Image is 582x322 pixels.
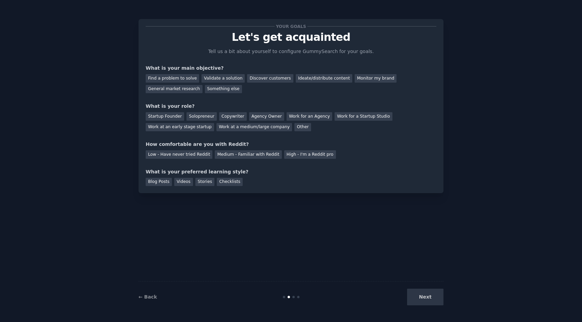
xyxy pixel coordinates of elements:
div: Monitor my brand [355,74,397,83]
div: Work for a Startup Studio [335,112,392,121]
p: Tell us a bit about yourself to configure GummySearch for your goals. [205,48,377,55]
div: Work at a medium/large company [216,123,292,132]
div: Ideate/distribute content [296,74,352,83]
div: Find a problem to solve [146,74,199,83]
div: Copywriter [219,112,247,121]
div: Work at an early stage startup [146,123,214,132]
span: Your goals [275,23,307,30]
div: Something else [205,85,242,94]
div: Work for an Agency [287,112,332,121]
div: Solopreneur [187,112,216,121]
div: How comfortable are you with Reddit? [146,141,436,148]
div: Stories [195,178,214,186]
div: What is your preferred learning style? [146,168,436,175]
p: Let's get acquainted [146,31,436,43]
div: General market research [146,85,203,94]
div: Discover customers [247,74,293,83]
div: Startup Founder [146,112,184,121]
div: What is your main objective? [146,65,436,72]
div: Validate a solution [201,74,245,83]
div: Checklists [217,178,243,186]
div: Medium - Familiar with Reddit [215,150,281,159]
div: Low - Have never tried Reddit [146,150,212,159]
a: ← Back [139,294,157,300]
div: What is your role? [146,103,436,110]
div: Blog Posts [146,178,172,186]
div: Videos [174,178,193,186]
div: Other [294,123,311,132]
div: Agency Owner [249,112,284,121]
div: High - I'm a Reddit pro [284,150,336,159]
